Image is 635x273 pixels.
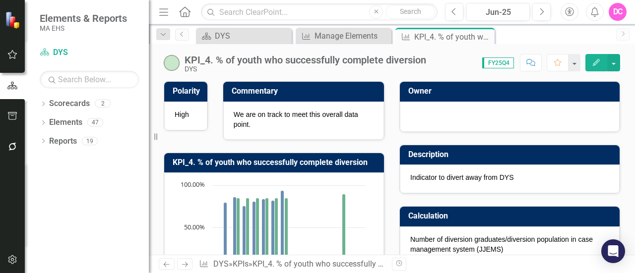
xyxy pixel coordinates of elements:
a: KPIs [233,259,249,269]
path: FY24Q3, 85. Target. [237,198,240,271]
button: Jun-25 [466,3,530,21]
path: FY25Q4, 93.8. Actual. [281,191,284,271]
path: FY24Q4, 76. Actual. [243,206,246,271]
span: Search [400,7,421,15]
span: FY25Q4 [482,57,514,68]
p: Number of diversion graduates/diversion population in case management system (JJEMS) [410,234,609,254]
span: High [175,110,189,118]
path: FY25Q4, 85. Target. [285,198,288,271]
text: 50.00% [184,222,205,231]
div: 47 [87,118,103,127]
h3: Description [408,150,615,159]
div: DYS [185,65,426,73]
h3: Polarity [173,87,202,96]
div: DYS [215,30,289,42]
h3: Calculation [408,212,615,220]
path: FY25Q1, 81. Actual. [253,202,256,271]
a: Elements [49,117,82,128]
div: 19 [82,137,98,145]
h3: Commentary [232,87,379,96]
img: ClearPoint Strategy [5,11,22,28]
div: Jun-25 [470,6,526,18]
text: 100.00% [181,180,205,189]
a: Reports [49,136,77,147]
div: Manage Elements [315,30,389,42]
path: FY25Q2, 84. Actual. [262,199,265,271]
a: Manage Elements [298,30,389,42]
span: Elements & Reports [40,12,127,24]
path: FY27Q2, 90. Target. [342,194,346,271]
path: FY24Q3, 86. Actual. [233,197,237,271]
button: Search [385,5,435,19]
div: 2 [95,100,111,108]
a: DYS [198,30,289,42]
div: KPI_4. % of youth who successfully complete diversion [414,31,492,43]
path: FY25Q3, 85. Target. [275,198,278,271]
img: On-track [164,55,180,71]
a: Scorecards [49,98,90,109]
span: We are on track to meet this overall data point. [234,110,358,128]
div: Open Intercom Messenger [601,239,625,263]
h3: KPI_4. % of youth who successfully complete diversion [173,158,379,167]
path: FY24Q4, 85. Target. [246,198,250,271]
a: DYS [40,47,139,58]
small: MA EHS [40,24,127,32]
button: DC [609,3,627,21]
p: Indicator to divert away from DYS [410,172,609,182]
input: Search ClearPoint... [201,3,438,21]
h3: Owner [408,87,615,96]
div: KPI_4. % of youth who successfully complete diversion [185,55,426,65]
path: FY24Q2, 80. Actual. [224,203,227,271]
input: Search Below... [40,71,139,88]
a: DYS [213,259,229,269]
path: FY25Q2, 85. Target. [265,198,269,271]
path: FY25Q1, 85. Target. [256,198,259,271]
path: FY25Q3, 82.4. Actual. [271,201,275,271]
div: » » [199,259,384,270]
div: KPI_4. % of youth who successfully complete diversion [253,259,444,269]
